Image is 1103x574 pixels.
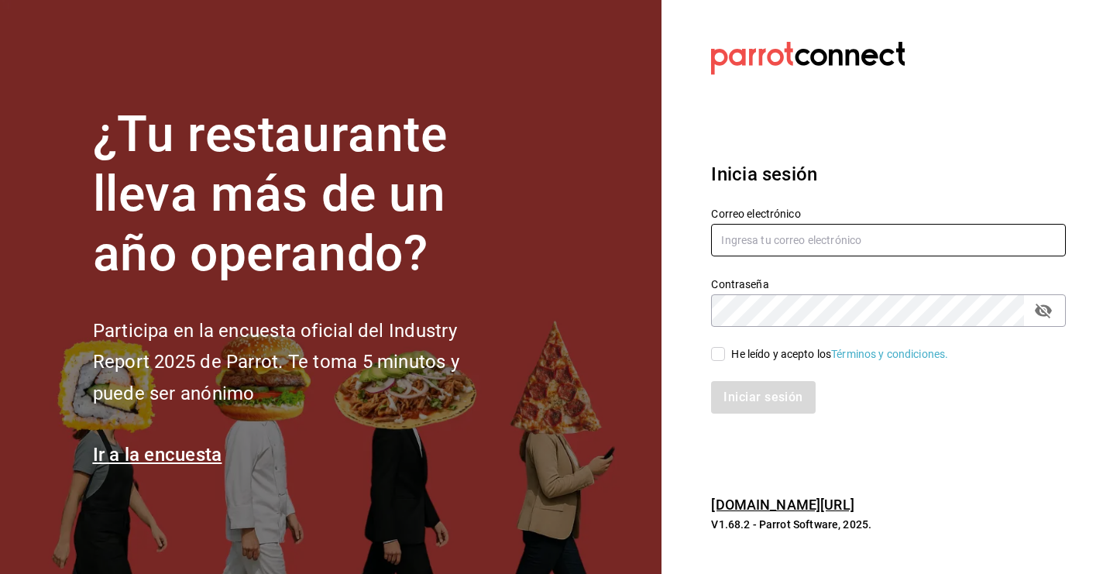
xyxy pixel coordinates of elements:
[711,208,1066,219] label: Correo electrónico
[93,444,222,466] a: Ir a la encuesta
[711,517,1066,532] p: V1.68.2 - Parrot Software, 2025.
[711,497,854,513] a: [DOMAIN_NAME][URL]
[831,348,948,360] a: Términos y condiciones.
[1030,297,1057,324] button: passwordField
[711,224,1066,256] input: Ingresa tu correo electrónico
[93,315,511,410] h2: Participa en la encuesta oficial del Industry Report 2025 de Parrot. Te toma 5 minutos y puede se...
[711,160,1066,188] h3: Inicia sesión
[711,279,1066,290] label: Contraseña
[731,346,948,363] div: He leído y acepto los
[93,105,511,284] h1: ¿Tu restaurante lleva más de un año operando?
